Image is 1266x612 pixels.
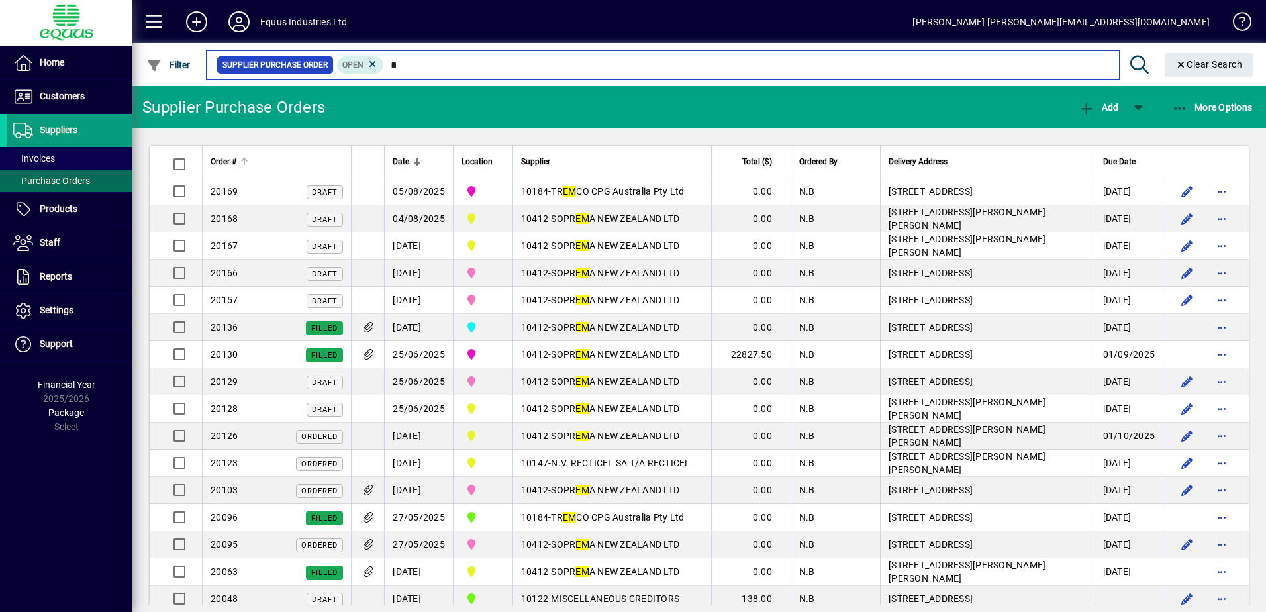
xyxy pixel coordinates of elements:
[1211,371,1232,392] button: More options
[462,401,505,417] span: 4A DSV LOGISTICS - CHCH
[575,240,589,251] em: EM
[48,407,84,418] span: Package
[711,368,791,395] td: 0.00
[211,593,238,604] span: 20048
[880,423,1095,450] td: [STREET_ADDRESS][PERSON_NAME][PERSON_NAME]
[799,485,815,495] span: N.B
[799,376,815,387] span: N.B
[312,242,338,251] span: Draft
[799,154,872,169] div: Ordered By
[799,154,838,169] span: Ordered By
[384,341,453,368] td: 25/06/2025
[40,91,85,101] span: Customers
[880,450,1095,477] td: [STREET_ADDRESS][PERSON_NAME][PERSON_NAME]
[1211,561,1232,582] button: More options
[880,232,1095,260] td: [STREET_ADDRESS][PERSON_NAME][PERSON_NAME]
[393,154,445,169] div: Date
[551,566,679,577] span: SOPR A NEW ZEALAND LTD
[512,260,711,287] td: -
[40,57,64,68] span: Home
[211,213,238,224] span: 20168
[40,203,77,214] span: Products
[551,485,679,495] span: SOPR A NEW ZEALAND LTD
[462,183,505,199] span: 2N NORTHERN
[521,240,548,251] span: 10412
[1095,178,1163,205] td: [DATE]
[512,395,711,423] td: -
[1211,235,1232,256] button: More options
[40,305,73,315] span: Settings
[211,539,238,550] span: 20095
[211,186,238,197] span: 20169
[337,56,384,74] mat-chip: Completion Status: Open
[312,188,338,197] span: Draft
[521,593,548,604] span: 10122
[799,295,815,305] span: N.B
[880,395,1095,423] td: [STREET_ADDRESS][PERSON_NAME][PERSON_NAME]
[1177,208,1198,229] button: Edit
[575,322,589,332] em: EM
[1211,534,1232,555] button: More options
[1211,588,1232,609] button: More options
[551,213,679,224] span: SOPR A NEW ZEALAND LTD
[462,211,505,227] span: 4A DSV LOGISTICS - CHCH
[462,591,505,607] span: 1B BLENHEIM
[575,268,589,278] em: EM
[1103,154,1136,169] span: Due Date
[551,403,679,414] span: SOPR A NEW ZEALAND LTD
[880,314,1095,341] td: [STREET_ADDRESS]
[218,10,260,34] button: Profile
[1095,450,1163,477] td: [DATE]
[711,178,791,205] td: 0.00
[912,11,1210,32] div: [PERSON_NAME] [PERSON_NAME][EMAIL_ADDRESS][DOMAIN_NAME]
[211,295,238,305] span: 20157
[7,227,132,260] a: Staff
[880,504,1095,531] td: [STREET_ADDRESS]
[512,178,711,205] td: -
[301,460,338,468] span: Ordered
[1211,262,1232,283] button: More options
[512,314,711,341] td: -
[211,566,238,577] span: 20063
[312,378,338,387] span: Draft
[575,403,589,414] em: EM
[1175,59,1243,70] span: Clear Search
[1095,395,1163,423] td: [DATE]
[211,154,236,169] span: Order #
[551,458,690,468] span: N.V. RECTICEL SA T/A RECTICEL
[711,450,791,477] td: 0.00
[551,349,679,360] span: SOPR A NEW ZEALAND LTD
[211,376,238,387] span: 20129
[1177,534,1198,555] button: Edit
[880,178,1095,205] td: [STREET_ADDRESS]
[384,450,453,477] td: [DATE]
[311,351,338,360] span: Filled
[880,260,1095,287] td: [STREET_ADDRESS]
[211,154,343,169] div: Order #
[1075,95,1122,119] button: Add
[260,11,348,32] div: Equus Industries Ltd
[799,403,815,414] span: N.B
[512,423,711,450] td: -
[1103,154,1155,169] div: Due Date
[889,154,948,169] span: Delivery Address
[175,10,218,34] button: Add
[384,531,453,558] td: 27/05/2025
[711,314,791,341] td: 0.00
[312,405,338,414] span: Draft
[1177,235,1198,256] button: Edit
[521,154,550,169] span: Supplier
[551,593,679,604] span: MISCELLANEOUS CREDITORS
[7,46,132,79] a: Home
[142,97,325,118] div: Supplier Purchase Orders
[551,186,684,197] span: TR CO CPG Australia Pty Ltd
[512,341,711,368] td: -
[40,237,60,248] span: Staff
[1095,368,1163,395] td: [DATE]
[211,458,238,468] span: 20123
[551,376,679,387] span: SOPR A NEW ZEALAND LTD
[7,328,132,361] a: Support
[462,374,505,389] span: 2A AZI''S Global Investments
[799,186,815,197] span: N.B
[521,349,548,360] span: 10412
